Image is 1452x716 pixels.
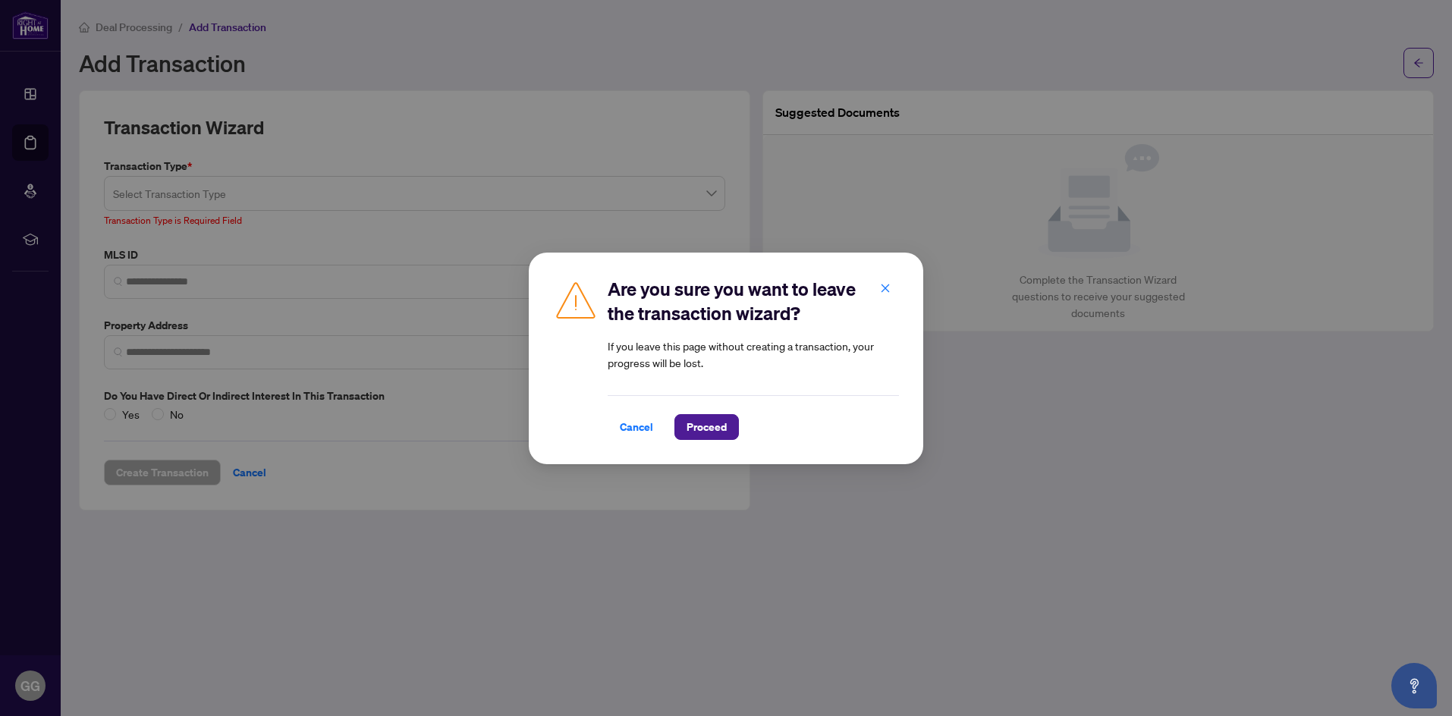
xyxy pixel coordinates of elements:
[608,414,665,440] button: Cancel
[608,277,899,325] h2: Are you sure you want to leave the transaction wizard?
[880,282,891,293] span: close
[620,415,653,439] span: Cancel
[687,415,727,439] span: Proceed
[608,338,899,371] article: If you leave this page without creating a transaction, your progress will be lost.
[674,414,739,440] button: Proceed
[1391,663,1437,708] button: Open asap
